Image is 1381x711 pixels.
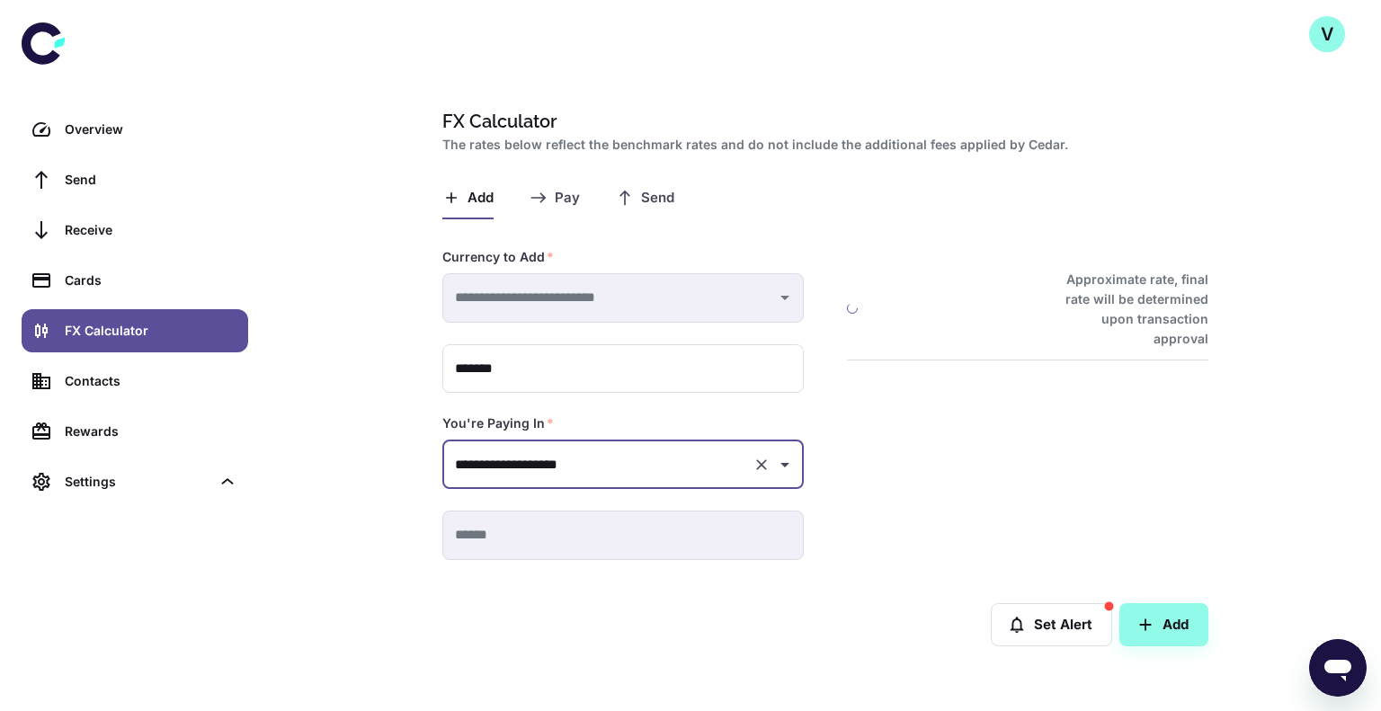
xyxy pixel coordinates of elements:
button: Set Alert [991,603,1112,646]
div: Rewards [65,422,237,441]
label: You're Paying In [442,414,554,432]
button: Clear [749,452,774,477]
label: Currency to Add [442,248,554,266]
iframe: Button to launch messaging window [1309,639,1367,697]
a: Receive [22,209,248,252]
div: Overview [65,120,237,139]
button: Open [772,452,797,477]
div: Contacts [65,371,237,391]
span: Add [468,190,494,207]
button: Add [1119,603,1208,646]
a: Cards [22,259,248,302]
a: Contacts [22,360,248,403]
div: Settings [65,472,210,492]
h6: Approximate rate, final rate will be determined upon transaction approval [1046,270,1208,349]
h2: The rates below reflect the benchmark rates and do not include the additional fees applied by Cedar. [442,135,1201,155]
div: Cards [65,271,237,290]
a: FX Calculator [22,309,248,352]
div: Send [65,170,237,190]
div: FX Calculator [65,321,237,341]
div: Receive [65,220,237,240]
button: V [1309,16,1345,52]
span: Send [641,190,674,207]
h1: FX Calculator [442,108,1201,135]
div: Settings [22,460,248,503]
a: Send [22,158,248,201]
a: Rewards [22,410,248,453]
span: Pay [555,190,580,207]
a: Overview [22,108,248,151]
